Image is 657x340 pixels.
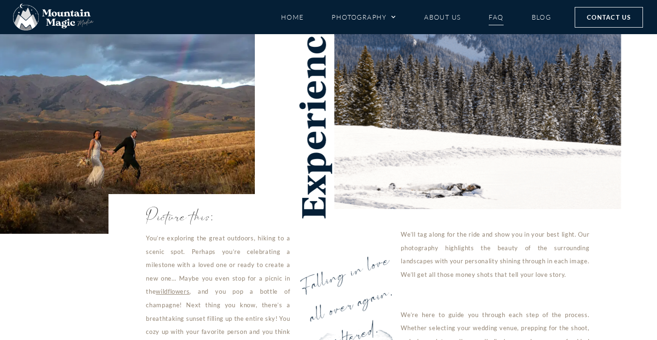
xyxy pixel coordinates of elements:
[424,9,461,25] a: About Us
[146,203,214,231] h1: Picture this:
[532,9,551,25] a: Blog
[587,12,631,22] span: Contact Us
[332,9,396,25] a: Photography
[281,9,551,25] nav: Menu
[489,9,503,25] a: FAQ
[575,7,643,28] a: Contact Us
[281,9,304,25] a: Home
[13,4,94,31] img: Mountain Magic Media photography logo Crested Butte Photographer
[156,288,189,295] a: wildflowers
